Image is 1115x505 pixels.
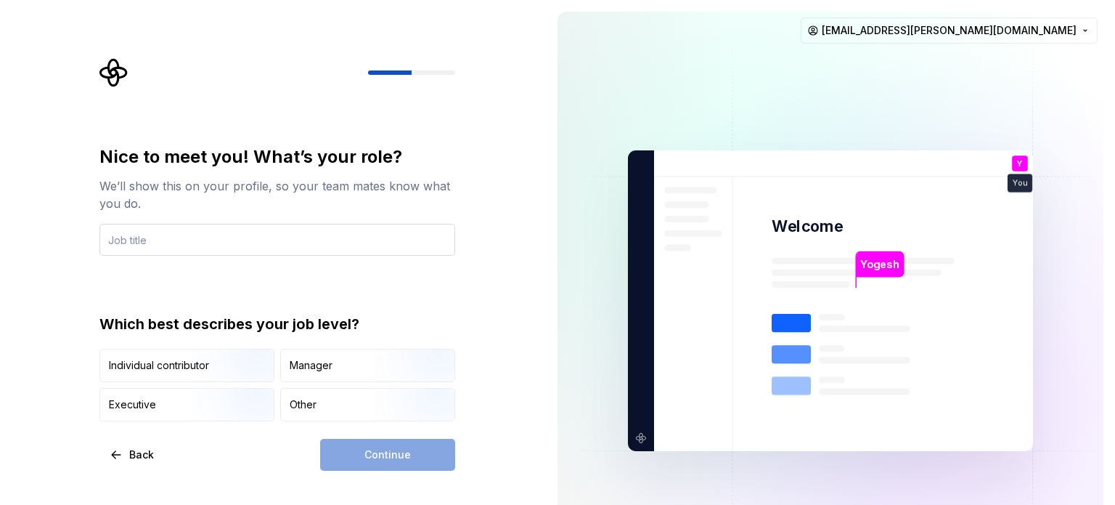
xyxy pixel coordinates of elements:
[129,448,154,462] span: Back
[99,439,166,471] button: Back
[801,17,1098,44] button: [EMAIL_ADDRESS][PERSON_NAME][DOMAIN_NAME]
[99,177,455,212] div: We’ll show this on your profile, so your team mates know what you do.
[290,358,332,373] div: Manager
[290,397,316,412] div: Other
[109,397,156,412] div: Executive
[99,145,455,169] div: Nice to meet you! What’s your role?
[772,216,843,237] p: Welcome
[99,314,455,334] div: Which best describes your job level?
[99,224,455,256] input: Job title
[1013,179,1027,187] p: You
[109,358,209,373] div: Individual contributor
[1017,160,1023,168] p: Y
[860,256,899,272] p: Yogesh
[822,23,1077,38] span: [EMAIL_ADDRESS][PERSON_NAME][DOMAIN_NAME]
[99,58,128,87] svg: Supernova Logo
